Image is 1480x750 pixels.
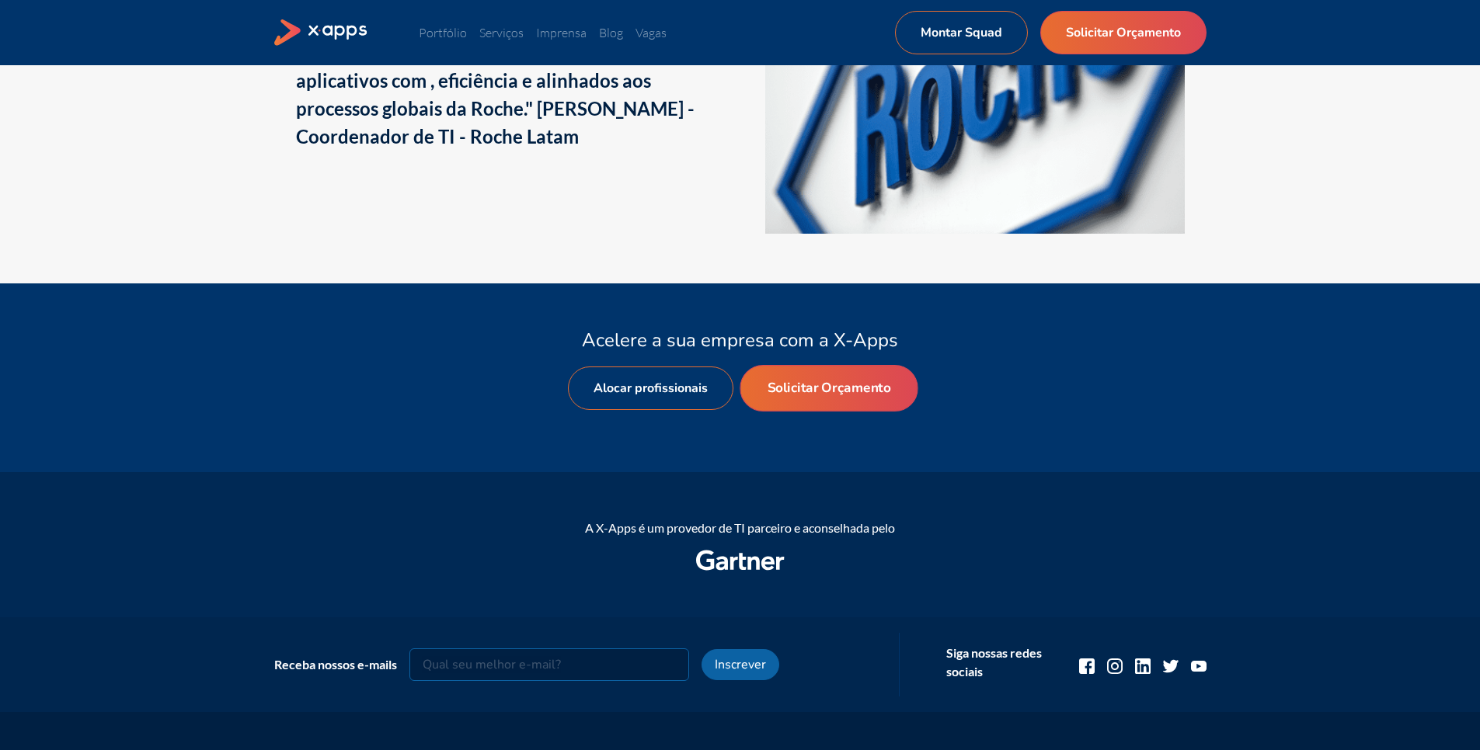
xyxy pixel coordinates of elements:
[702,649,779,680] button: Inscrever
[895,11,1028,54] a: Montar Squad
[274,519,1207,537] div: A X-Apps é um provedor de TI parceiro e aconselhada pelo
[946,644,1054,681] div: Siga nossas redes sociais
[419,25,467,40] a: Portfólio
[568,366,733,410] a: Alocar profissionais
[296,39,716,151] h2: Depoimentos "A X-Apps permite desenvolver aplicativos com , eficiência e alinhados aos processos ...
[409,648,689,681] input: Qual seu melhor e-mail?
[274,655,397,674] div: Receba nossos e-mails
[479,25,524,40] a: Serviços
[740,365,918,411] a: Solicitar Orçamento
[599,25,623,40] a: Blog
[536,25,587,40] a: Imprensa
[274,330,1207,351] h4: Acelere a sua empresa com a X-Apps
[1040,11,1207,54] a: Solicitar Orçamento
[636,25,667,40] a: Vagas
